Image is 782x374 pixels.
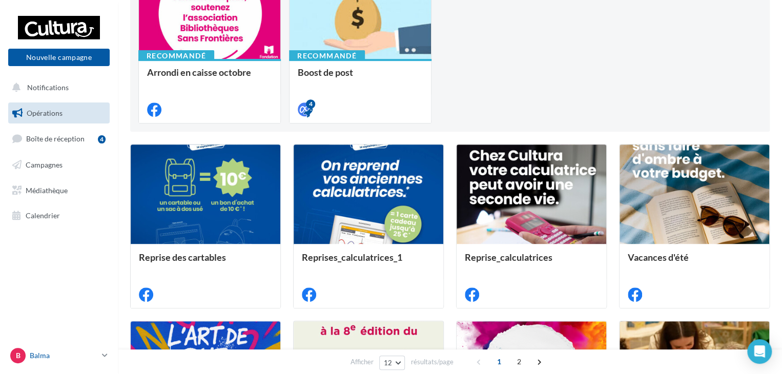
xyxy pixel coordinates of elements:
a: Médiathèque [6,180,112,201]
div: Recommandé [289,50,365,61]
span: Opérations [27,109,63,117]
div: Reprise_calculatrices [465,252,598,273]
a: Boîte de réception4 [6,128,112,150]
div: Reprise des cartables [139,252,272,273]
button: Nouvelle campagne [8,49,110,66]
button: Notifications [6,77,108,98]
span: 2 [511,354,527,370]
span: Campagnes [26,160,63,169]
span: Boîte de réception [26,134,85,143]
span: Calendrier [26,211,60,220]
div: 4 [306,99,315,109]
a: B Balma [8,346,110,365]
a: Opérations [6,102,112,124]
div: Reprises_calculatrices_1 [302,252,435,273]
div: Boost de post [298,67,423,88]
div: Open Intercom Messenger [747,339,772,364]
a: Calendrier [6,205,112,226]
span: 12 [384,359,393,367]
span: Médiathèque [26,185,68,194]
div: Arrondi en caisse octobre [147,67,272,88]
div: Vacances d'été [628,252,761,273]
span: résultats/page [410,357,453,367]
div: Recommandé [138,50,214,61]
button: 12 [379,356,405,370]
div: 4 [98,135,106,143]
span: B [16,350,20,361]
span: Notifications [27,83,69,92]
a: Campagnes [6,154,112,176]
p: Balma [30,350,98,361]
span: Afficher [351,357,374,367]
span: 1 [491,354,507,370]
